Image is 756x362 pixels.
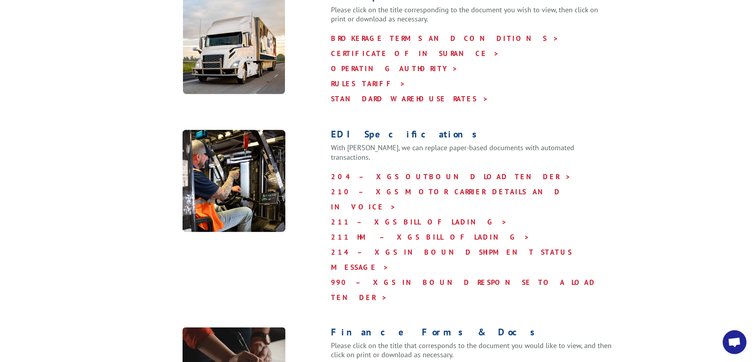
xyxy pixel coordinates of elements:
p: Please click on the title corresponding to the document you wish to view, then click on print or ... [331,5,614,31]
a: BROKERAGE TERMS AND CONDITIONS > [331,34,559,43]
a: CERTIFICATE OF INSURANCE > [331,49,499,58]
a: 214 – XGS INBOUND SHIPMENT STATUS MESSAGE > [331,248,572,272]
p: With [PERSON_NAME], we can replace paper-based documents with automated transactions. [331,143,614,169]
a: 204 – XGS OUTBOUND LOAD TENDER > [331,172,571,181]
a: 211 – XGS BILL OF LADING > [331,217,507,226]
a: RULES TARIFF > [331,79,406,88]
img: XpressGlobalSystems_Resources_EDI [183,130,285,232]
h1: Finance Forms & Docs [331,327,614,341]
a: OPERATING AUTHORITY > [331,64,458,73]
a: STANDARD WAREHOUSE RATES > [331,94,489,103]
h1: EDI Specifications [331,130,614,143]
a: 990 – XGS INBOUND RESPONSE TO A LOAD TENDER > [331,278,596,302]
a: 211 HM – XGS BILL OF LADING > [331,232,530,242]
a: 210 – XGS MOTOR CARRIER DETAILS AND INVOICE > [331,187,561,211]
div: Open chat [723,330,746,354]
